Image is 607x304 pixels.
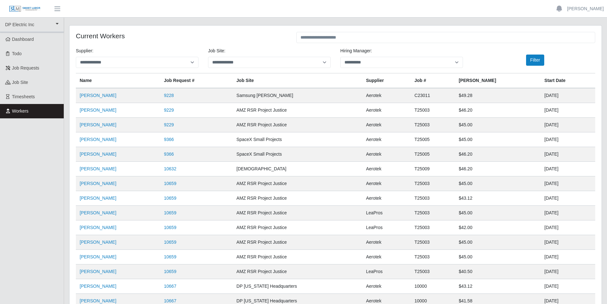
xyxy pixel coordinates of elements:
td: C23011 [411,88,455,103]
a: [PERSON_NAME] [80,196,116,201]
td: $49.28 [455,88,541,103]
td: $43.12 [455,279,541,294]
td: T25003 [411,250,455,264]
a: 10659 [164,269,177,274]
td: $45.00 [455,206,541,220]
td: LeaPros [362,206,411,220]
a: 10659 [164,196,177,201]
td: AMZ RSR Project Justice [233,250,362,264]
th: Job Request # [160,73,233,88]
td: AMZ RSR Project Justice [233,206,362,220]
span: Timesheets [12,94,35,99]
td: [DATE] [541,176,595,191]
a: [PERSON_NAME] [80,108,116,113]
a: [PERSON_NAME] [80,93,116,98]
a: [PERSON_NAME] [80,166,116,171]
td: [DATE] [541,206,595,220]
a: 10659 [164,225,177,230]
td: [DATE] [541,132,595,147]
td: $46.20 [455,147,541,162]
td: [DATE] [541,103,595,118]
td: Aerotek [362,162,411,176]
td: AMZ RSR Project Justice [233,103,362,118]
a: 10659 [164,210,177,215]
a: [PERSON_NAME] [80,137,116,142]
td: Samsung [PERSON_NAME] [233,88,362,103]
td: T25003 [411,118,455,132]
td: $42.00 [455,220,541,235]
a: [PERSON_NAME] [80,152,116,157]
td: $46.20 [455,162,541,176]
td: Aerotek [362,279,411,294]
a: [PERSON_NAME] [80,284,116,289]
a: [PERSON_NAME] [80,298,116,303]
td: T25003 [411,220,455,235]
a: [PERSON_NAME] [80,210,116,215]
td: [DATE] [541,88,595,103]
td: Aerotek [362,147,411,162]
td: [DATE] [541,191,595,206]
td: [DATE] [541,147,595,162]
a: 10659 [164,240,177,245]
td: [DATE] [541,250,595,264]
a: [PERSON_NAME] [80,181,116,186]
th: Job # [411,73,455,88]
td: DP [US_STATE] Headquarters [233,279,362,294]
th: Supplier [362,73,411,88]
td: AMZ RSR Project Justice [233,191,362,206]
td: [DATE] [541,264,595,279]
td: SpaceX Small Projects [233,132,362,147]
td: T25005 [411,132,455,147]
label: job site: [208,48,225,54]
img: SLM Logo [9,5,41,12]
a: 9366 [164,152,174,157]
td: T25003 [411,235,455,250]
td: T25003 [411,191,455,206]
a: 9229 [164,122,174,127]
td: [DATE] [541,235,595,250]
span: job site [12,80,28,85]
td: T25003 [411,264,455,279]
td: T25003 [411,206,455,220]
td: AMZ RSR Project Justice [233,220,362,235]
td: Aerotek [362,103,411,118]
td: SpaceX Small Projects [233,147,362,162]
td: AMZ RSR Project Justice [233,264,362,279]
td: [DATE] [541,220,595,235]
th: [PERSON_NAME] [455,73,541,88]
th: Name [76,73,160,88]
td: $40.50 [455,264,541,279]
th: job site [233,73,362,88]
td: LeaPros [362,264,411,279]
td: $45.00 [455,250,541,264]
td: [DATE] [541,162,595,176]
a: 10667 [164,298,177,303]
td: Aerotek [362,176,411,191]
th: Start Date [541,73,595,88]
td: Aerotek [362,235,411,250]
span: Dashboard [12,37,34,42]
td: [DATE] [541,279,595,294]
td: 10000 [411,279,455,294]
td: Aerotek [362,88,411,103]
button: Filter [526,55,544,66]
td: Aerotek [362,132,411,147]
a: 10659 [164,254,177,259]
td: T25005 [411,147,455,162]
a: [PERSON_NAME] [80,240,116,245]
a: [PERSON_NAME] [80,122,116,127]
a: 10659 [164,181,177,186]
td: Aerotek [362,191,411,206]
h4: Current Workers [76,32,287,40]
label: Supplier: [76,48,93,54]
a: 9229 [164,108,174,113]
td: AMZ RSR Project Justice [233,176,362,191]
a: [PERSON_NAME] [567,5,604,12]
span: Workers [12,108,29,114]
a: [PERSON_NAME] [80,269,116,274]
a: [PERSON_NAME] [80,254,116,259]
td: AMZ RSR Project Justice [233,235,362,250]
td: $45.00 [455,176,541,191]
td: $45.00 [455,235,541,250]
label: Hiring Manager: [340,48,372,54]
